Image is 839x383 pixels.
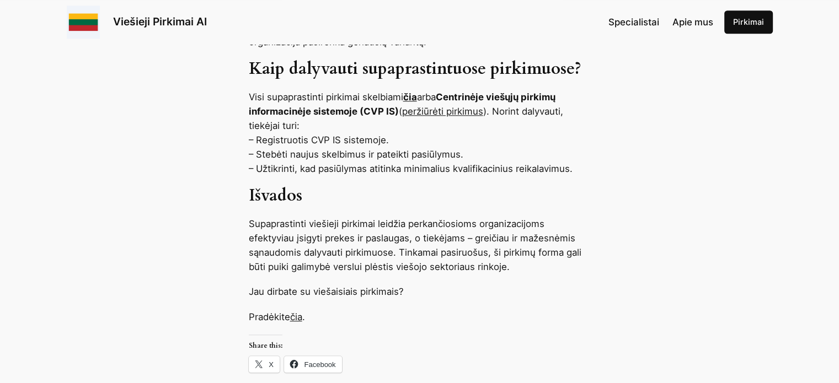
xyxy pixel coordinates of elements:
a: čia [290,311,302,322]
strong: Kaip dalyvauti supaprastintuose pirkimuose? [249,58,581,80]
p: Jau dirbate su viešaisiais pirkimais? [249,284,591,299]
span: Apie mus [672,17,713,28]
a: čia [403,91,417,103]
a: Apie mus [672,15,713,29]
p: Pradėkite . [249,310,591,324]
p: Visi supaprastinti pirkimai skelbiami arba ( ). Norint dalyvauti, tiekėjai turi: – Registruotis C... [249,90,591,176]
span: Specialistai [608,17,659,28]
p: Supaprastinti viešieji pirkimai leidžia perkančiosioms organizacijoms efektyviau įsigyti prekes i... [249,217,591,274]
img: Viešieji pirkimai logo [67,6,100,39]
a: Facebook [284,356,342,373]
strong: Išvados [249,185,302,207]
a: Pirkimai [724,10,773,34]
h3: Share this: [249,335,282,349]
nav: Navigation [608,15,713,29]
a: peržiūrėti pirkimus [402,106,483,117]
a: Specialistai [608,15,659,29]
a: Viešieji Pirkimai AI [113,15,207,28]
a: X [249,356,280,373]
span: Facebook [304,360,335,369]
span: X [269,360,274,369]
